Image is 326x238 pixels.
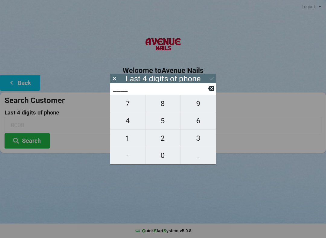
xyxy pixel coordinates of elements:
div: Last 4 digits of phone [126,76,201,82]
button: 2 [145,130,181,147]
span: 9 [181,97,216,110]
span: 6 [181,114,216,127]
button: 1 [110,130,145,147]
span: 8 [145,97,181,110]
span: 7 [110,97,145,110]
span: 0 [145,149,181,162]
button: 6 [181,112,216,130]
span: 5 [145,114,181,127]
span: 1 [110,132,145,145]
span: 3 [181,132,216,145]
button: 8 [145,95,181,112]
button: 7 [110,95,145,112]
span: 4 [110,114,145,127]
button: 5 [145,112,181,130]
button: 4 [110,112,145,130]
button: 0 [145,147,181,164]
button: 9 [181,95,216,112]
span: 2 [145,132,181,145]
button: 3 [181,130,216,147]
